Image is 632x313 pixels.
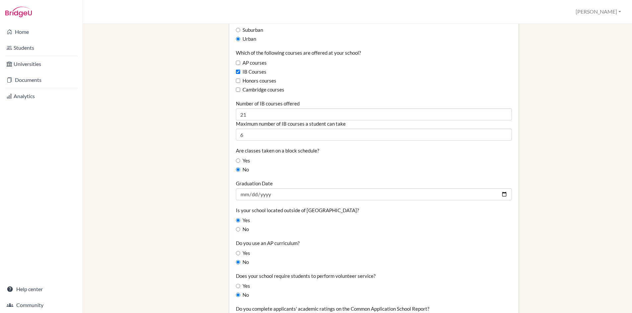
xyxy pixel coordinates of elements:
label: No [236,291,249,299]
input: Yes [236,251,240,255]
input: Yes [236,158,240,163]
label: Does your school require students to perform volunteer service? [236,273,376,279]
input: Yes [236,284,240,288]
label: No [236,226,249,233]
label: Maximum number of IB courses a student can take [236,120,346,127]
label: Yes [236,250,250,257]
div: Which of the following courses are offered at your school? [236,49,512,94]
label: Yes [236,157,250,164]
label: Are classes taken on a block schedule? [236,147,319,154]
label: Suburban [236,27,263,34]
label: No [236,259,249,266]
label: IB Courses [236,68,266,76]
a: Analytics [1,90,81,103]
label: Is your school located outside of [GEOGRAPHIC_DATA]? [236,207,359,214]
label: No [236,166,249,173]
label: Do you complete applicants' academic ratings on the Common Application School Report? [236,305,429,312]
label: Number of IB courses offered [236,100,300,107]
input: AP courses [236,61,240,65]
input: No [236,167,240,172]
a: Help center [1,282,81,296]
input: Urban [236,37,240,41]
a: Home [1,25,81,38]
a: Universities [1,57,81,71]
label: Do you use an AP curriculum? [236,240,300,246]
label: Yes [236,282,250,290]
input: Suburban [236,28,240,32]
input: Honors courses [236,79,240,83]
label: Honors courses [236,77,276,85]
label: Cambridge courses [236,86,284,94]
img: Bridge-U [5,7,32,17]
label: Graduation Date [236,180,273,187]
input: No [236,293,240,297]
input: No [236,227,240,231]
input: No [236,260,240,264]
a: Community [1,298,81,312]
input: Cambridge courses [236,88,240,92]
label: Yes [236,217,250,224]
label: Urban [236,35,256,43]
label: AP courses [236,59,267,67]
a: Documents [1,73,81,87]
a: Students [1,41,81,54]
button: [PERSON_NAME] [573,6,624,18]
input: Yes [236,218,240,222]
input: IB Courses [236,70,240,74]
